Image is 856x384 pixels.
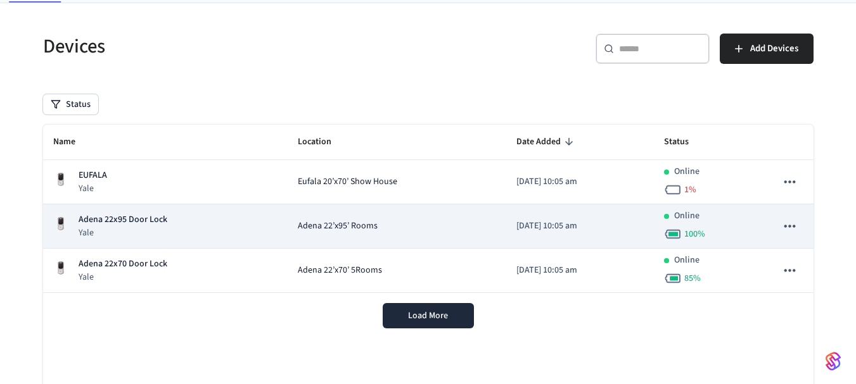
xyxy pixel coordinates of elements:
[43,125,814,293] table: sticky table
[79,257,167,271] p: Adena 22x70 Door Lock
[298,175,397,189] span: Eufala 20’x70’ Show House
[750,40,798,57] span: Add Devices
[79,213,167,226] p: Adena 22x95 Door Lock
[516,132,577,152] span: Date Added
[408,309,448,322] span: Load More
[43,34,421,59] h5: Devices
[79,271,167,283] p: Yale
[674,209,699,223] p: Online
[298,220,378,233] span: Adena 22’x95’ Rooms
[298,132,348,152] span: Location
[664,132,705,152] span: Status
[720,34,814,64] button: Add Devices
[43,94,98,115] button: Status
[79,226,167,239] p: Yale
[674,254,699,267] p: Online
[516,175,644,189] p: [DATE] 10:05 am
[53,216,68,232] img: Yale Assure Touchscreen Wifi Smart Lock, Satin Nickel, Front
[298,264,382,277] span: Adena 22’x70’ 5Rooms
[383,303,474,328] button: Load More
[53,261,68,276] img: Yale Assure Touchscreen Wifi Smart Lock, Satin Nickel, Front
[684,183,696,196] span: 1 %
[826,351,841,371] img: SeamLogoGradient.69752ec5.svg
[79,182,107,195] p: Yale
[516,220,644,233] p: [DATE] 10:05 am
[53,132,92,152] span: Name
[684,228,705,240] span: 100 %
[53,172,68,187] img: Yale Assure Touchscreen Wifi Smart Lock, Satin Nickel, Front
[674,165,699,178] p: Online
[79,169,107,182] p: EUFALA
[516,264,644,277] p: [DATE] 10:05 am
[684,272,701,285] span: 85 %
